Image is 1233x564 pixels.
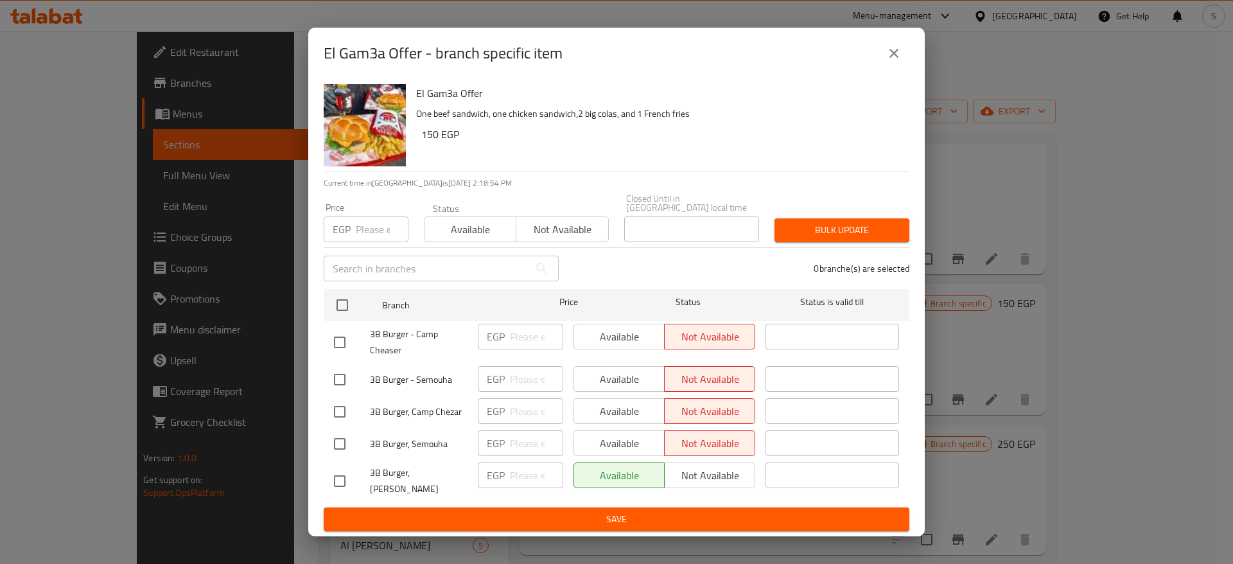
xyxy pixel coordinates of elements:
[370,372,468,388] span: 3B Burger - Semouha
[333,222,351,237] p: EGP
[510,430,563,456] input: Please enter price
[424,216,516,242] button: Available
[356,216,408,242] input: Please enter price
[324,507,909,531] button: Save
[430,220,511,239] span: Available
[416,106,899,122] p: One beef sandwich, one chicken sandwich,2 big colas, and 1 French fries
[622,294,755,310] span: Status
[510,398,563,424] input: Please enter price
[416,84,899,102] h6: El Gam3a Offer
[510,324,563,349] input: Please enter price
[324,177,909,189] p: Current time in [GEOGRAPHIC_DATA] is [DATE] 2:18:54 PM
[785,222,899,238] span: Bulk update
[421,125,899,143] h6: 150 EGP
[487,468,505,483] p: EGP
[324,43,563,64] h2: El Gam3a Offer - branch specific item
[487,329,505,344] p: EGP
[516,216,608,242] button: Not available
[324,84,406,166] img: El Gam3a Offer
[526,294,611,310] span: Price
[521,220,603,239] span: Not available
[370,326,468,358] span: 3B Burger - Camp Cheaser
[370,404,468,420] span: 3B Burger, Camp Chezar
[334,511,899,527] span: Save
[510,366,563,392] input: Please enter price
[814,262,909,275] p: 0 branche(s) are selected
[510,463,563,488] input: Please enter price
[324,256,529,281] input: Search in branches
[774,218,909,242] button: Bulk update
[370,436,468,452] span: 3B Burger, Semouha
[487,371,505,387] p: EGP
[879,38,909,69] button: close
[487,436,505,451] p: EGP
[487,403,505,419] p: EGP
[765,294,899,310] span: Status is valid till
[382,297,516,313] span: Branch
[370,465,468,497] span: 3B Burger, [PERSON_NAME]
